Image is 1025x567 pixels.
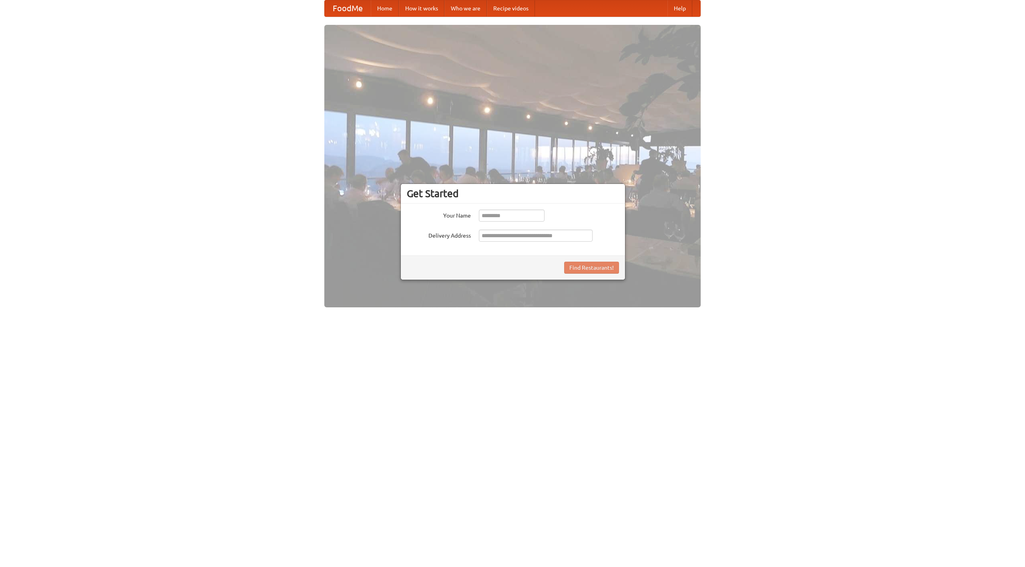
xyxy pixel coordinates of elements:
a: Help [667,0,692,16]
h3: Get Started [407,188,619,200]
label: Your Name [407,210,471,220]
a: Home [371,0,399,16]
label: Delivery Address [407,230,471,240]
a: Recipe videos [487,0,535,16]
a: FoodMe [325,0,371,16]
button: Find Restaurants! [564,262,619,274]
a: How it works [399,0,444,16]
a: Who we are [444,0,487,16]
